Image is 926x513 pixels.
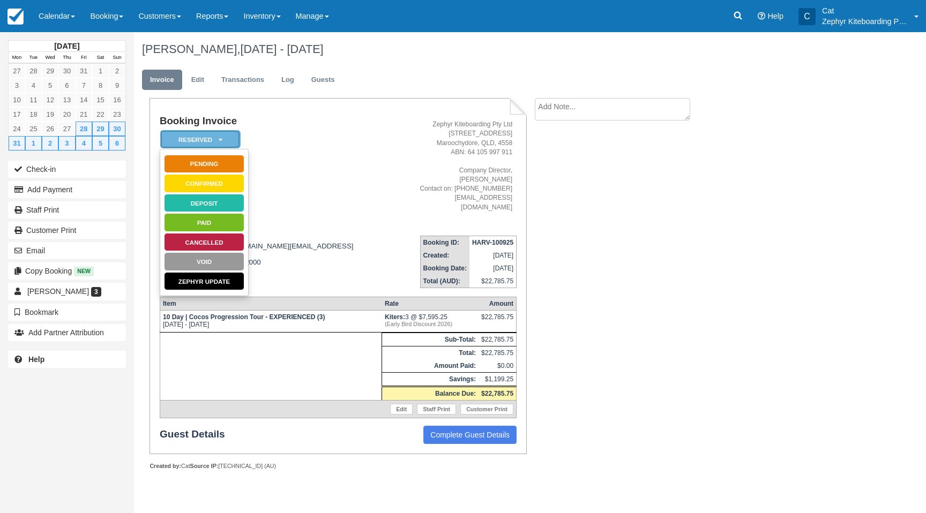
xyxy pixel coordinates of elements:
[109,78,125,93] a: 9
[9,52,25,64] th: Mon
[460,404,513,414] a: Customer Print
[469,262,517,275] td: [DATE]
[92,122,109,136] a: 29
[58,93,75,107] a: 13
[25,136,42,150] a: 1
[9,64,25,78] a: 27
[8,262,126,280] button: Copy Booking New
[382,333,479,346] th: Sub-Total:
[822,5,908,16] p: Cat
[8,181,126,198] button: Add Payment
[303,70,343,90] a: Guests
[479,333,517,346] td: $22,785.75
[25,93,42,107] a: 11
[240,42,323,56] span: [DATE] - [DATE]
[8,222,126,239] a: Customer Print
[213,70,272,90] a: Transactions
[8,283,126,300] a: [PERSON_NAME] 3
[8,304,126,321] button: Bookmark
[109,64,125,78] a: 2
[798,8,816,25] div: C
[58,122,75,136] a: 27
[481,390,513,397] strong: $22,785.75
[385,313,405,321] strong: Kiters
[109,93,125,107] a: 16
[382,297,479,310] th: Rate
[92,78,109,93] a: 8
[109,122,125,136] a: 30
[58,107,75,122] a: 20
[164,252,244,271] a: Void
[183,70,212,90] a: Edit
[76,78,92,93] a: 7
[190,463,219,469] strong: Source IP:
[423,426,517,444] a: Complete Guest Details
[28,355,44,364] b: Help
[382,386,479,400] th: Balance Due:
[479,346,517,359] td: $22,785.75
[9,107,25,122] a: 17
[25,78,42,93] a: 4
[25,64,42,78] a: 28
[92,64,109,78] a: 1
[42,107,58,122] a: 19
[76,52,92,64] th: Fri
[385,321,476,327] em: (Early Bird Discount 2026)
[109,52,125,64] th: Sun
[92,136,109,150] a: 5
[822,16,908,27] p: Zephyr Kiteboarding Pty Ltd
[767,12,783,20] span: Help
[8,9,24,25] img: checkfront-main-nav-mini-logo.png
[382,310,479,332] td: 3 @ $7,595.25
[76,93,92,107] a: 14
[25,107,42,122] a: 18
[74,267,94,276] span: New
[8,324,126,341] button: Add Partner Attribution
[58,136,75,150] a: 3
[164,233,244,252] a: Cancelled
[42,93,58,107] a: 12
[160,116,401,127] h1: Booking Invoice
[58,52,75,64] th: Thu
[417,404,456,414] a: Staff Print
[54,42,79,50] strong: [DATE]
[42,122,58,136] a: 26
[27,287,89,296] span: [PERSON_NAME]
[9,93,25,107] a: 10
[150,462,526,470] div: Cat [TECHNICAL_ID] (AU)
[109,136,125,150] a: 6
[25,122,42,136] a: 25
[42,64,58,78] a: 29
[420,249,469,262] th: Created:
[9,78,25,93] a: 3
[76,136,92,150] a: 4
[163,313,325,321] strong: 10 Day | Cocos Progression Tour - EXPERIENCED (3)
[42,136,58,150] a: 2
[390,404,413,414] a: Edit
[91,287,101,297] span: 3
[469,275,517,288] td: $22,785.75
[382,346,479,359] th: Total:
[164,213,244,232] a: Paid
[479,297,517,310] th: Amount
[42,52,58,64] th: Wed
[58,64,75,78] a: 30
[42,78,58,93] a: 5
[160,428,235,440] strong: Guest Details
[164,272,244,291] a: Zephyr Update
[8,201,126,218] a: Staff Print
[481,313,513,329] div: $22,785.75
[8,242,126,259] button: Email
[160,234,401,288] div: [PERSON_NAME][DOMAIN_NAME][EMAIL_ADDRESS][DOMAIN_NAME] [GEOGRAPHIC_DATA], 2000 [GEOGRAPHIC_DATA]
[382,372,479,386] th: Savings:
[479,359,517,373] td: $0.00
[76,122,92,136] a: 28
[150,463,181,469] strong: Created by:
[9,136,25,150] a: 31
[8,351,126,368] a: Help
[142,70,182,90] a: Invoice
[76,64,92,78] a: 31
[8,161,126,178] button: Check-in
[273,70,302,90] a: Log
[420,236,469,249] th: Booking ID:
